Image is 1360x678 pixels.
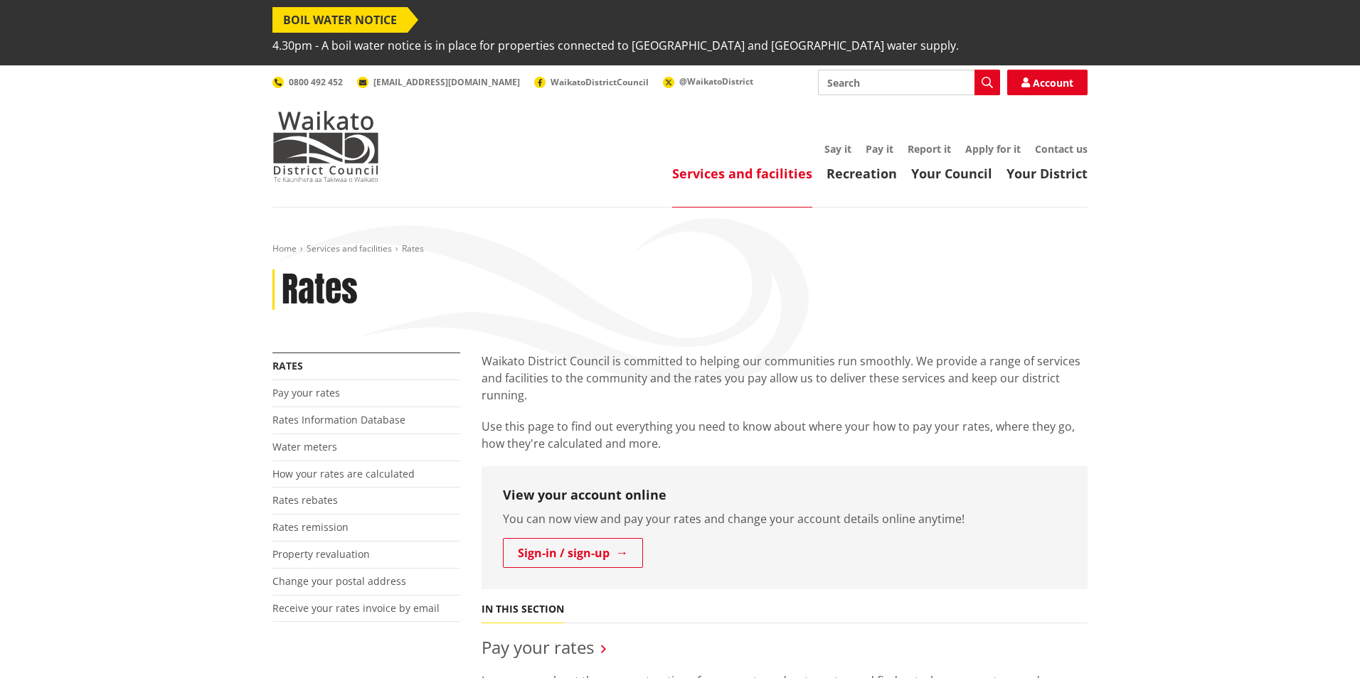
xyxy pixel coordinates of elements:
h1: Rates [282,269,358,311]
a: WaikatoDistrictCouncil [534,76,649,88]
a: Sign-in / sign-up [503,538,643,568]
span: 4.30pm - A boil water notice is in place for properties connected to [GEOGRAPHIC_DATA] and [GEOGR... [272,33,959,58]
p: You can now view and pay your rates and change your account details online anytime! [503,510,1066,527]
a: Contact us [1035,142,1088,156]
h5: In this section [482,603,564,615]
a: Say it [824,142,851,156]
a: @WaikatoDistrict [663,75,753,87]
img: Waikato District Council - Te Kaunihera aa Takiwaa o Waikato [272,111,379,182]
a: Services and facilities [672,165,812,182]
a: Property revaluation [272,547,370,561]
span: 0800 492 452 [289,76,343,88]
a: Your Council [911,165,992,182]
a: Receive your rates invoice by email [272,601,440,615]
a: Rates remission [272,520,349,534]
a: Account [1007,70,1088,95]
span: @WaikatoDistrict [679,75,753,87]
a: Apply for it [965,142,1021,156]
a: Pay your rates [272,386,340,399]
span: Rates [402,242,424,254]
a: Rates Information Database [272,413,405,426]
h3: View your account online [503,488,1066,503]
a: Rates rebates [272,493,338,507]
a: How your rates are calculated [272,467,415,480]
a: 0800 492 452 [272,76,343,88]
a: Rates [272,359,303,372]
a: [EMAIL_ADDRESS][DOMAIN_NAME] [357,76,520,88]
a: Report it [908,142,951,156]
a: Pay it [866,142,893,156]
a: Home [272,242,297,254]
a: Pay your rates [482,635,594,659]
a: Water meters [272,440,337,453]
span: [EMAIL_ADDRESS][DOMAIN_NAME] [373,76,520,88]
p: Use this page to find out everything you need to know about where your how to pay your rates, whe... [482,418,1088,452]
a: Your District [1006,165,1088,182]
span: BOIL WATER NOTICE [272,7,408,33]
a: Change your postal address [272,574,406,588]
span: WaikatoDistrictCouncil [551,76,649,88]
nav: breadcrumb [272,243,1088,255]
a: Recreation [827,165,897,182]
a: Services and facilities [307,242,392,254]
input: Search input [818,70,1000,95]
p: Waikato District Council is committed to helping our communities run smoothly. We provide a range... [482,353,1088,404]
